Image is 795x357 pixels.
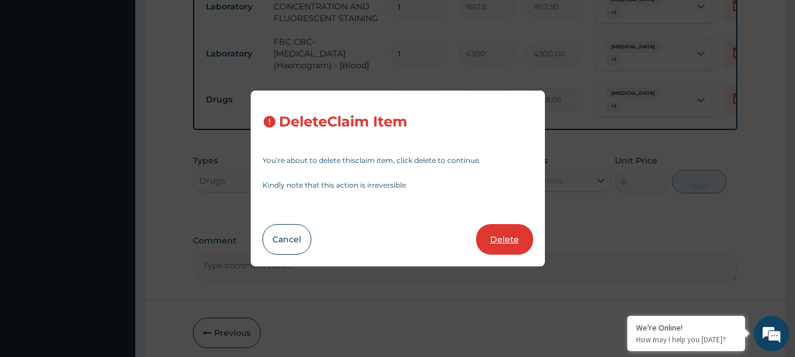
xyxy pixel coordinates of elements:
[262,224,311,255] button: Cancel
[262,182,533,189] p: Kindly note that this action is irreversible
[6,235,224,276] textarea: Type your message and hit 'Enter'
[193,6,221,34] div: Minimize live chat window
[636,335,736,345] p: How may I help you today?
[68,105,162,223] span: We're online!
[22,59,48,88] img: d_794563401_company_1708531726252_794563401
[61,66,198,81] div: Chat with us now
[279,114,407,130] h3: Delete Claim Item
[262,157,533,164] p: You’re about to delete this claim item , click delete to continue.
[476,224,533,255] button: Delete
[636,322,736,333] div: We're Online!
